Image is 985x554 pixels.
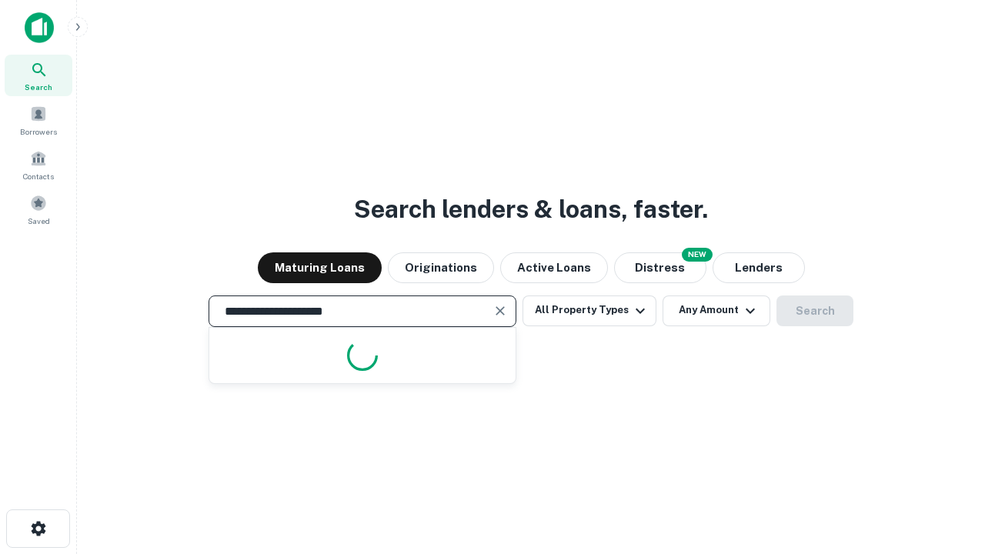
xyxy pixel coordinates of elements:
button: Clear [489,300,511,322]
a: Borrowers [5,99,72,141]
a: Search [5,55,72,96]
a: Contacts [5,144,72,185]
span: Search [25,81,52,93]
iframe: Chat Widget [908,382,985,456]
img: capitalize-icon.png [25,12,54,43]
button: Maturing Loans [258,252,382,283]
span: Contacts [23,170,54,182]
span: Saved [28,215,50,227]
span: Borrowers [20,125,57,138]
button: All Property Types [523,295,656,326]
button: Lenders [713,252,805,283]
a: Saved [5,189,72,230]
button: Any Amount [663,295,770,326]
button: Active Loans [500,252,608,283]
div: NEW [682,248,713,262]
h3: Search lenders & loans, faster. [354,191,708,228]
button: Search distressed loans with lien and other non-mortgage details. [614,252,706,283]
button: Originations [388,252,494,283]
